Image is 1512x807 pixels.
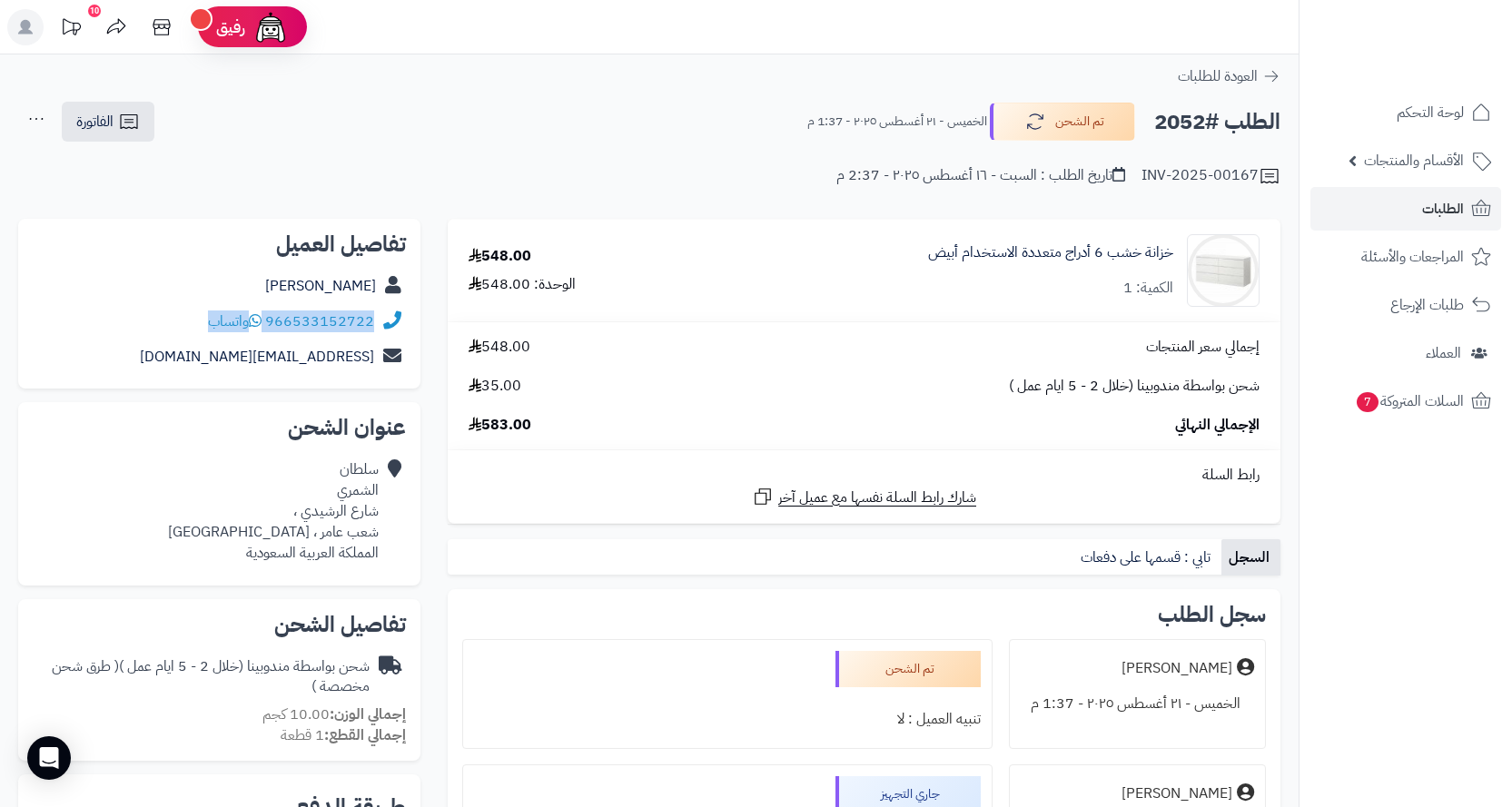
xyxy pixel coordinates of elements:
div: سلطان الشمري شارع الرشيدي ، شعب عامر ، [GEOGRAPHIC_DATA] المملكة العربية السعودية [168,459,379,563]
small: الخميس - ٢١ أغسطس ٢٠٢٥ - 1:37 م [807,113,987,131]
div: INV-2025-00167 [1141,165,1280,187]
span: المراجعات والأسئلة [1361,244,1464,270]
span: الطلبات [1422,196,1464,221]
a: تابي : قسمها على دفعات [1073,539,1221,576]
a: الفاتورة [62,102,154,142]
span: العودة للطلبات [1178,65,1258,87]
div: تم الشحن [835,651,981,687]
h2: تفاصيل الشحن [33,614,406,635]
span: رفيق [216,16,245,38]
div: Open Intercom Messenger [27,736,71,780]
h2: الطلب #2052 [1154,103,1280,141]
strong: إجمالي القطع: [324,724,406,746]
span: الأقسام والمنتجات [1364,148,1464,173]
a: المراجعات والأسئلة [1310,235,1501,279]
a: طلبات الإرجاع [1310,283,1501,327]
img: ai-face.png [252,9,289,45]
span: 583.00 [469,415,531,436]
span: الفاتورة [76,111,114,133]
a: لوحة التحكم [1310,91,1501,134]
a: شارك رابط السلة نفسها مع عميل آخر [752,486,976,508]
h2: تفاصيل العميل [33,233,406,255]
span: 7 [1357,392,1379,412]
div: 10 [88,5,101,17]
a: واتساب [208,310,262,332]
div: الوحدة: 548.00 [469,274,576,295]
h3: سجل الطلب [1158,604,1266,625]
div: شحن بواسطة مندوبينا (خلال 2 - 5 ايام عمل ) [33,656,370,698]
span: لوحة التحكم [1397,100,1464,125]
span: شحن بواسطة مندوبينا (خلال 2 - 5 ايام عمل ) [1009,376,1260,397]
a: العودة للطلبات [1178,65,1280,87]
div: [PERSON_NAME] [1122,783,1232,804]
span: طلبات الإرجاع [1390,292,1464,318]
div: تنبيه العميل : لا [474,702,981,737]
h2: عنوان الشحن [33,417,406,438]
span: شارك رابط السلة نفسها مع عميل آخر [778,487,976,508]
a: 966533152722 [265,310,374,332]
strong: إجمالي الوزن: [330,704,406,725]
img: 1752136123-1746708872495-1702206407-110115010035-1000x1000-90x90.jpg [1188,234,1259,307]
div: [PERSON_NAME] [1122,658,1232,679]
span: الإجمالي النهائي [1175,415,1260,436]
span: 35.00 [469,376,521,397]
a: العملاء [1310,331,1501,375]
span: ( طرق شحن مخصصة ) [52,655,370,698]
span: إجمالي سعر المنتجات [1146,337,1260,358]
div: تاريخ الطلب : السبت - ١٦ أغسطس ٢٠٢٥ - 2:37 م [836,165,1125,186]
span: العملاء [1426,340,1461,366]
div: الكمية: 1 [1123,278,1173,299]
small: 1 قطعة [281,724,406,746]
div: رابط السلة [455,465,1273,486]
a: خزانة خشب 6 أدراج متعددة الاستخدام أبيض [928,242,1173,263]
a: [EMAIL_ADDRESS][DOMAIN_NAME] [140,346,374,368]
div: الخميس - ٢١ أغسطس ٢٠٢٥ - 1:37 م [1021,686,1254,722]
span: السلات المتروكة [1355,389,1464,414]
a: السجل [1221,539,1280,576]
div: 548.00 [469,246,531,267]
small: 10.00 كجم [262,704,406,725]
a: تحديثات المنصة [48,9,94,50]
span: 548.00 [469,337,530,358]
a: السلات المتروكة7 [1310,379,1501,423]
a: [PERSON_NAME] [265,275,376,297]
a: الطلبات [1310,187,1501,231]
button: تم الشحن [990,103,1135,141]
